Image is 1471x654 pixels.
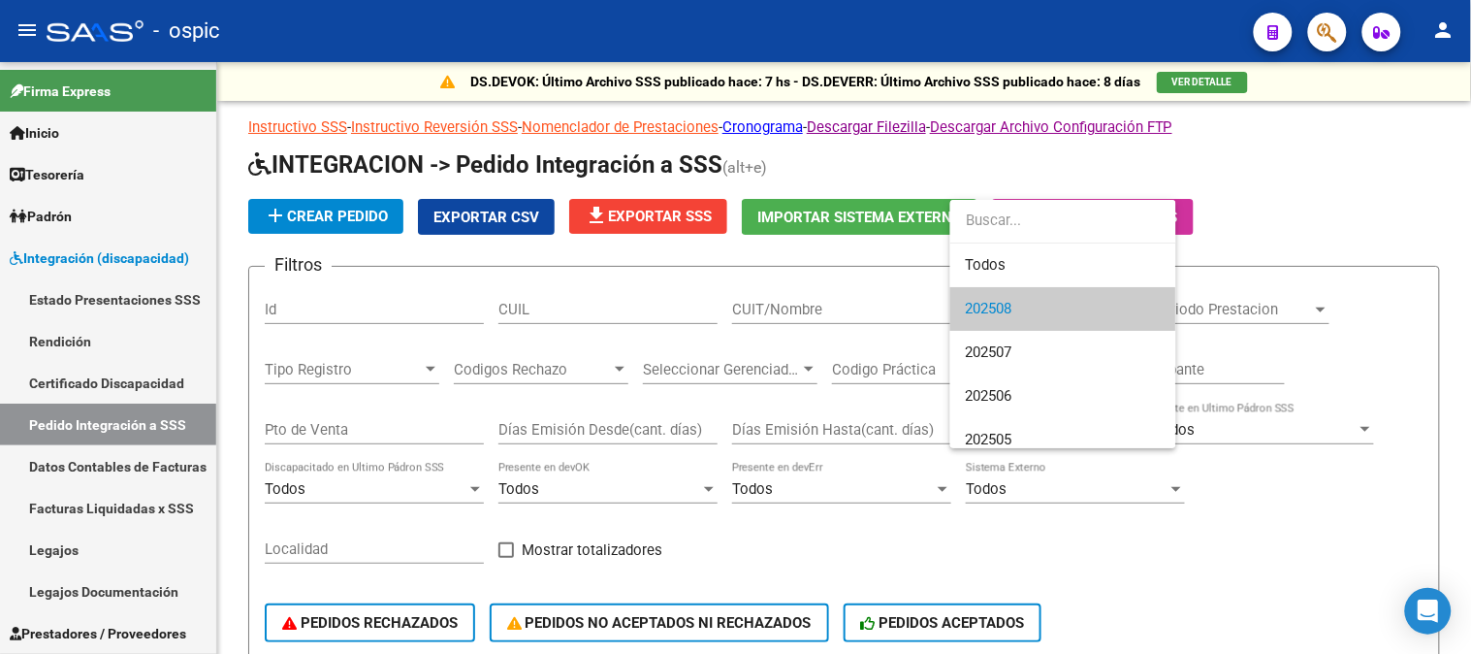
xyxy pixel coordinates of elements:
span: 202508 [966,300,1012,317]
span: 202507 [966,343,1012,361]
span: Todos [966,244,1161,287]
span: 202506 [966,387,1012,405]
span: 202505 [966,431,1012,448]
input: dropdown search [950,199,1176,243]
div: Open Intercom Messenger [1405,588,1452,635]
